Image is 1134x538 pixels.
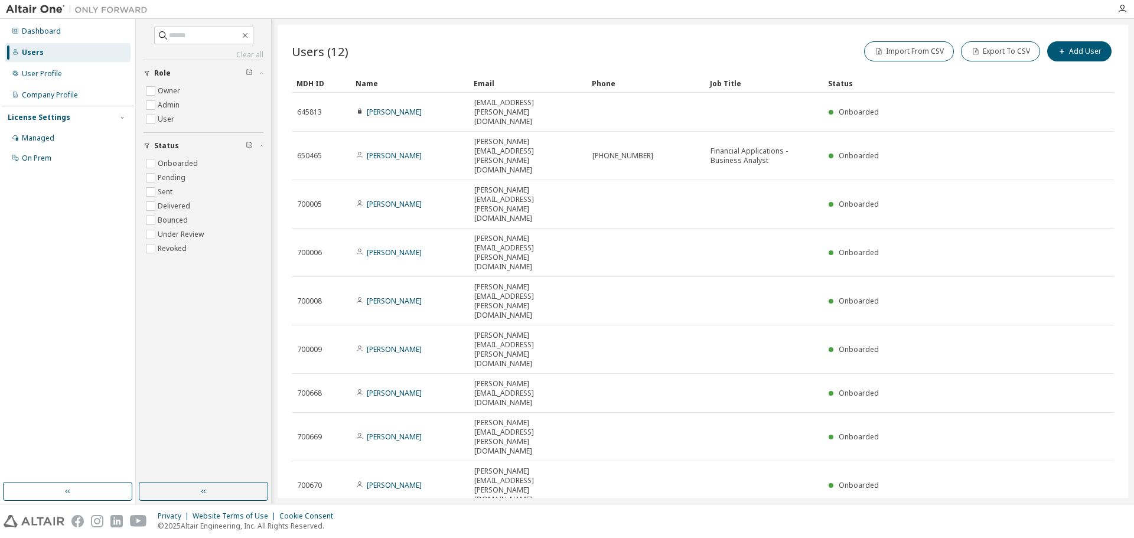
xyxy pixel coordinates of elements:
[22,27,61,36] div: Dashboard
[246,69,253,78] span: Clear filter
[367,151,422,161] a: [PERSON_NAME]
[367,388,422,398] a: [PERSON_NAME]
[474,331,582,369] span: [PERSON_NAME][EMAIL_ADDRESS][PERSON_NAME][DOMAIN_NAME]
[297,248,322,257] span: 700006
[158,521,340,531] p: © 2025 Altair Engineering, Inc. All Rights Reserved.
[1047,41,1112,61] button: Add User
[158,199,193,213] label: Delivered
[246,141,253,151] span: Clear filter
[158,213,190,227] label: Bounced
[292,43,348,60] span: Users (12)
[8,113,70,122] div: License Settings
[839,247,879,257] span: Onboarded
[474,467,582,504] span: [PERSON_NAME][EMAIL_ADDRESS][PERSON_NAME][DOMAIN_NAME]
[144,60,263,86] button: Role
[367,296,422,306] a: [PERSON_NAME]
[297,345,322,354] span: 700009
[474,185,582,223] span: [PERSON_NAME][EMAIL_ADDRESS][PERSON_NAME][DOMAIN_NAME]
[193,511,279,521] div: Website Terms of Use
[110,515,123,527] img: linkedin.svg
[367,480,422,490] a: [PERSON_NAME]
[154,141,179,151] span: Status
[474,418,582,456] span: [PERSON_NAME][EMAIL_ADDRESS][PERSON_NAME][DOMAIN_NAME]
[297,151,322,161] span: 650465
[158,242,189,256] label: Revoked
[839,432,879,442] span: Onboarded
[474,234,582,272] span: [PERSON_NAME][EMAIL_ADDRESS][PERSON_NAME][DOMAIN_NAME]
[828,74,1052,93] div: Status
[297,200,322,209] span: 700005
[839,151,879,161] span: Onboarded
[839,480,879,490] span: Onboarded
[474,74,582,93] div: Email
[130,515,147,527] img: youtube.svg
[839,199,879,209] span: Onboarded
[367,107,422,117] a: [PERSON_NAME]
[296,74,346,93] div: MDH ID
[356,74,464,93] div: Name
[22,48,44,57] div: Users
[158,185,175,199] label: Sent
[592,74,700,93] div: Phone
[71,515,84,527] img: facebook.svg
[367,344,422,354] a: [PERSON_NAME]
[158,98,182,112] label: Admin
[158,156,200,171] label: Onboarded
[297,481,322,490] span: 700670
[367,247,422,257] a: [PERSON_NAME]
[297,107,322,117] span: 645813
[144,133,263,159] button: Status
[22,154,51,163] div: On Prem
[297,389,322,398] span: 700668
[474,379,582,407] span: [PERSON_NAME][EMAIL_ADDRESS][DOMAIN_NAME]
[22,133,54,143] div: Managed
[367,432,422,442] a: [PERSON_NAME]
[367,199,422,209] a: [PERSON_NAME]
[839,107,879,117] span: Onboarded
[961,41,1040,61] button: Export To CSV
[22,90,78,100] div: Company Profile
[592,151,653,161] span: [PHONE_NUMBER]
[158,511,193,521] div: Privacy
[144,50,263,60] a: Clear all
[711,146,818,165] span: Financial Applications - Business Analyst
[158,171,188,185] label: Pending
[158,227,206,242] label: Under Review
[91,515,103,527] img: instagram.svg
[6,4,154,15] img: Altair One
[22,69,62,79] div: User Profile
[839,296,879,306] span: Onboarded
[4,515,64,527] img: altair_logo.svg
[297,432,322,442] span: 700669
[154,69,171,78] span: Role
[474,137,582,175] span: [PERSON_NAME][EMAIL_ADDRESS][PERSON_NAME][DOMAIN_NAME]
[474,282,582,320] span: [PERSON_NAME][EMAIL_ADDRESS][PERSON_NAME][DOMAIN_NAME]
[710,74,819,93] div: Job Title
[839,344,879,354] span: Onboarded
[864,41,954,61] button: Import From CSV
[279,511,340,521] div: Cookie Consent
[839,388,879,398] span: Onboarded
[158,84,183,98] label: Owner
[297,296,322,306] span: 700008
[474,98,582,126] span: [EMAIL_ADDRESS][PERSON_NAME][DOMAIN_NAME]
[158,112,177,126] label: User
